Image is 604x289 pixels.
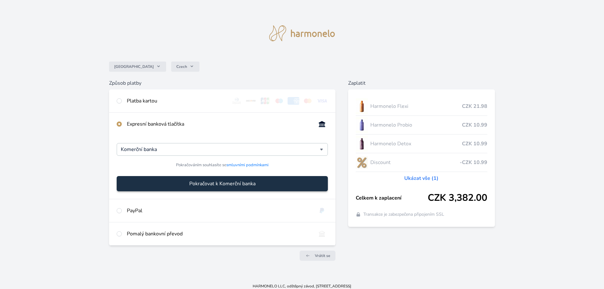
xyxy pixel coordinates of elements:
span: CZK 10.99 [462,140,487,148]
input: Hledat... [121,146,320,153]
a: smluvními podmínkami [226,162,269,168]
span: Pokračovat k Komerční banka [189,180,256,187]
img: CLEAN_FLEXI_se_stinem_x-hi_(1)-lo.jpg [356,98,368,114]
img: maestro.svg [273,97,285,105]
button: [GEOGRAPHIC_DATA] [109,62,166,72]
img: logo.svg [269,25,335,41]
img: discover.svg [245,97,257,105]
img: discount-lo.png [356,154,368,170]
a: Vrátit se [300,251,335,261]
img: mc.svg [302,97,314,105]
span: CZK 10.99 [462,121,487,129]
span: -CZK 10.99 [460,159,487,166]
span: Harmonelo Flexi [370,102,462,110]
button: Czech [171,62,199,72]
img: onlineBanking_CZ.svg [316,120,328,128]
img: visa.svg [316,97,328,105]
span: CZK 21.98 [462,102,487,110]
span: Transakce je zabezpečena připojením SSL [363,211,444,218]
span: Vrátit se [315,253,330,258]
span: [GEOGRAPHIC_DATA] [114,64,154,69]
h6: Zaplatit [348,79,495,87]
div: Pomalý bankovní převod [127,230,311,238]
span: Harmonelo Probio [370,121,462,129]
div: Expresní banková tlačítka [127,120,311,128]
span: CZK 3,382.00 [428,192,487,204]
button: Pokračovat k Komerční banka [117,176,328,191]
img: jcb.svg [259,97,271,105]
div: Komerční banka [117,143,328,156]
span: Pokračováním souhlasíte se [176,162,269,168]
span: Celkem k zaplacení [356,194,428,202]
span: Czech [176,64,187,69]
img: bankTransfer_IBAN.svg [316,230,328,238]
img: DETOX_se_stinem_x-lo.jpg [356,136,368,152]
img: diners.svg [231,97,243,105]
img: paypal.svg [316,207,328,214]
a: Ukázat vše (1) [404,174,438,182]
div: PayPal [127,207,311,214]
h6: Způsob platby [109,79,335,87]
img: amex.svg [288,97,299,105]
div: Platba kartou [127,97,226,105]
img: CLEAN_PROBIO_se_stinem_x-lo.jpg [356,117,368,133]
span: Harmonelo Detox [370,140,462,148]
span: Discount [370,159,460,166]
